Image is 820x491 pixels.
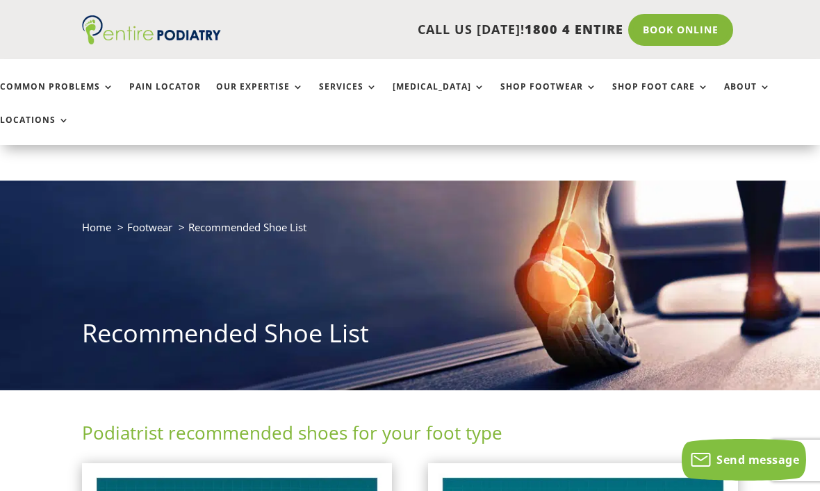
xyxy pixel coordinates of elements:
[216,82,304,112] a: Our Expertise
[393,82,485,112] a: [MEDICAL_DATA]
[525,21,623,38] span: 1800 4 ENTIRE
[82,316,738,358] h1: Recommended Shoe List
[319,82,377,112] a: Services
[82,420,738,452] h2: Podiatrist recommended shoes for your foot type
[129,82,201,112] a: Pain Locator
[127,220,172,234] a: Footwear
[82,15,221,44] img: logo (1)
[500,82,597,112] a: Shop Footwear
[82,33,221,47] a: Entire Podiatry
[612,82,709,112] a: Shop Foot Care
[628,14,733,46] a: Book Online
[227,21,623,39] p: CALL US [DATE]!
[682,439,806,481] button: Send message
[188,220,306,234] span: Recommended Shoe List
[82,218,738,247] nav: breadcrumb
[82,220,111,234] a: Home
[716,452,799,467] span: Send message
[724,82,771,112] a: About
